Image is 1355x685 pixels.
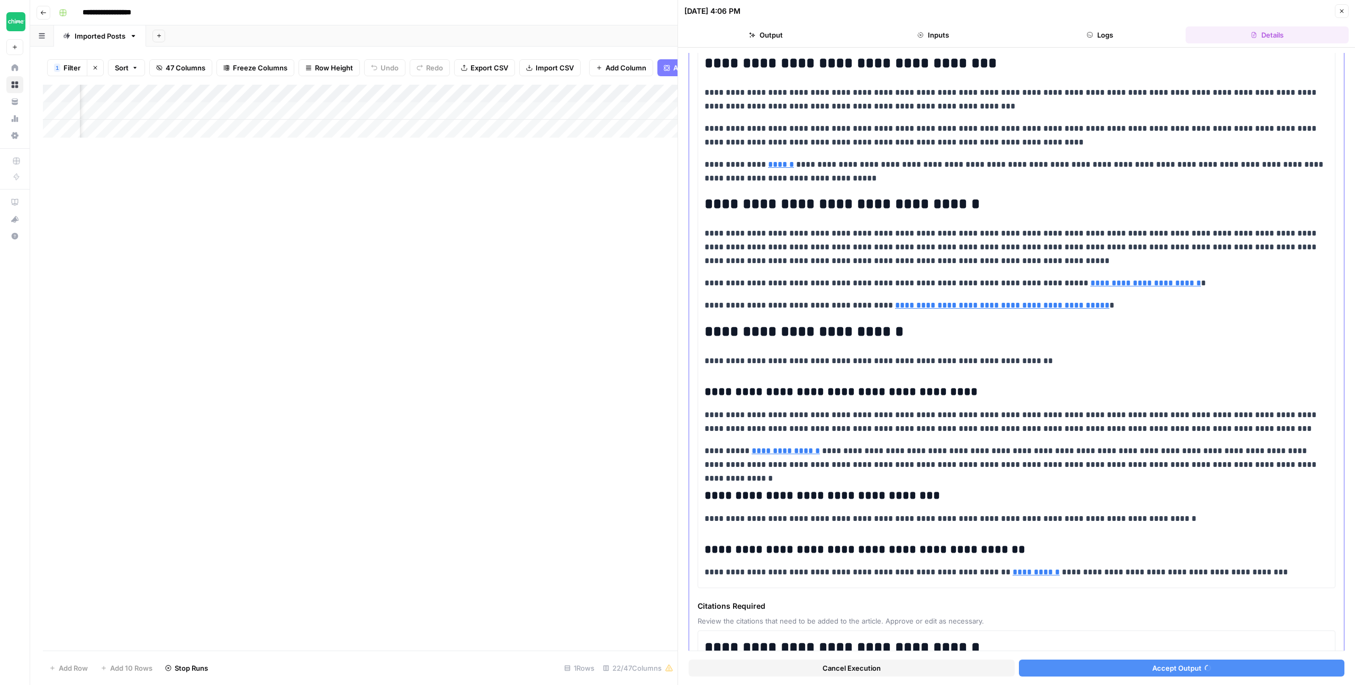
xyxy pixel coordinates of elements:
[94,660,159,677] button: Add 10 Rows
[823,663,881,673] span: Cancel Execution
[852,26,1015,43] button: Inputs
[589,59,653,76] button: Add Column
[454,59,515,76] button: Export CSV
[684,26,847,43] button: Output
[54,64,60,72] div: 1
[6,211,23,228] button: What's new?
[1186,26,1349,43] button: Details
[64,62,80,73] span: Filter
[47,59,87,76] button: 1Filter
[6,12,25,31] img: Chime Logo
[315,62,353,73] span: Row Height
[56,64,59,72] span: 1
[599,660,677,677] div: 22/47 Columns
[299,59,360,76] button: Row Height
[54,25,146,47] a: Imported Posts
[6,59,23,76] a: Home
[698,616,1335,626] span: Review the citations that need to be added to the article. Approve or edit as necessary.
[698,601,1335,611] span: Citations Required
[108,59,145,76] button: Sort
[471,62,508,73] span: Export CSV
[536,62,574,73] span: Import CSV
[6,110,23,127] a: Usage
[6,228,23,245] button: Help + Support
[364,59,405,76] button: Undo
[7,211,23,227] div: What's new?
[6,194,23,211] a: AirOps Academy
[519,59,581,76] button: Import CSV
[59,663,88,673] span: Add Row
[6,8,23,35] button: Workspace: Chime
[233,62,287,73] span: Freeze Columns
[6,76,23,93] a: Browse
[410,59,450,76] button: Redo
[606,62,646,73] span: Add Column
[216,59,294,76] button: Freeze Columns
[1019,26,1182,43] button: Logs
[110,663,152,673] span: Add 10 Rows
[115,62,129,73] span: Sort
[75,31,125,41] div: Imported Posts
[426,62,443,73] span: Redo
[6,93,23,110] a: Your Data
[6,127,23,144] a: Settings
[1152,663,1202,673] span: Accept Output
[175,663,208,673] span: Stop Runs
[689,660,1015,677] button: Cancel Execution
[1019,660,1345,677] button: Accept Output
[149,59,212,76] button: 47 Columns
[381,62,399,73] span: Undo
[159,660,214,677] button: Stop Runs
[657,59,737,76] button: Add Power Agent
[166,62,205,73] span: 47 Columns
[684,6,740,16] div: [DATE] 4:06 PM
[560,660,599,677] div: 1 Rows
[43,660,94,677] button: Add Row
